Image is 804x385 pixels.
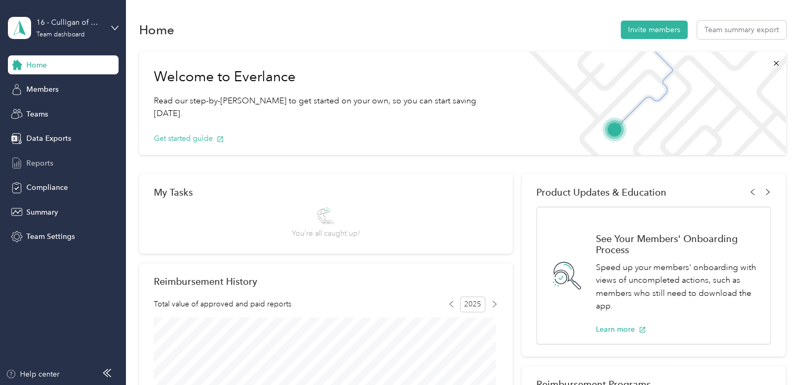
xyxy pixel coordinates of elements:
span: 2025 [460,296,485,312]
span: Home [26,60,47,71]
span: Summary [26,207,58,218]
button: Get started guide [154,133,224,144]
span: Data Exports [26,133,71,144]
span: You’re all caught up! [292,228,360,239]
p: Speed up your members' onboarding with views of uncompleted actions, such as members who still ne... [596,261,759,313]
span: Product Updates & Education [536,187,666,198]
button: Help center [6,369,60,380]
img: Welcome to everlance [518,52,786,155]
h1: See Your Members' Onboarding Process [596,233,759,255]
h2: Reimbursement History [154,276,257,287]
span: Members [26,84,58,95]
span: Team Settings [26,231,75,242]
button: Learn more [596,324,646,335]
span: Reports [26,158,53,169]
button: Team summary export [697,21,786,39]
div: 16 - Culligan of Cheyenne [36,17,102,28]
p: Read our step-by-[PERSON_NAME] to get started on your own, so you can start saving [DATE]. [154,94,504,120]
div: My Tasks [154,187,498,198]
span: Teams [26,109,48,120]
div: Team dashboard [36,32,85,38]
iframe: Everlance-gr Chat Button Frame [745,326,804,385]
h1: Welcome to Everlance [154,69,504,85]
button: Invite members [621,21,688,39]
h1: Home [139,24,174,35]
span: Total value of approved and paid reports [154,299,291,310]
span: Compliance [26,182,68,193]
